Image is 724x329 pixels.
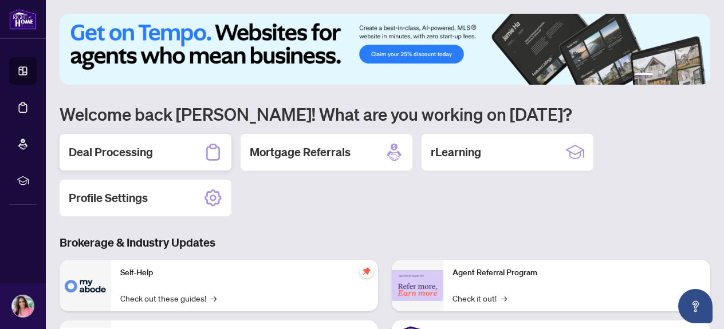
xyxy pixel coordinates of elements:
h2: rLearning [431,144,481,160]
a: Check out these guides!→ [120,292,217,304]
a: Check it out!→ [453,292,507,304]
span: → [501,292,507,304]
span: pushpin [360,264,373,278]
h3: Brokerage & Industry Updates [60,235,710,251]
p: Self-Help [120,267,369,279]
span: → [211,292,217,304]
p: Agent Referral Program [453,267,701,279]
button: 5 [685,73,690,78]
button: Open asap [678,289,713,323]
h2: Profile Settings [69,190,148,206]
button: 3 [667,73,671,78]
h2: Mortgage Referrals [250,144,351,160]
img: Agent Referral Program [392,270,443,302]
h2: Deal Processing [69,144,153,160]
img: Slide 0 [60,14,710,85]
button: 2 [658,73,662,78]
img: Profile Icon [12,295,34,317]
button: 6 [694,73,699,78]
button: 1 [635,73,653,78]
img: logo [9,9,37,30]
img: Self-Help [60,260,111,311]
h1: Welcome back [PERSON_NAME]! What are you working on [DATE]? [60,103,710,125]
button: 4 [676,73,680,78]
